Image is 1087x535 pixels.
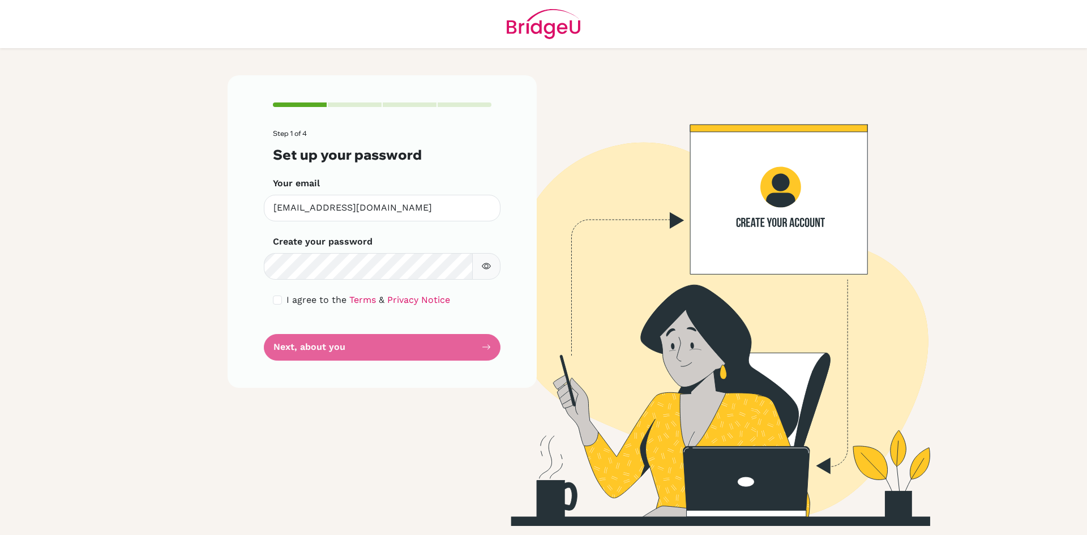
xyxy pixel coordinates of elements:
h3: Set up your password [273,147,491,163]
input: Insert your email* [264,195,500,221]
a: Terms [349,294,376,305]
a: Privacy Notice [387,294,450,305]
label: Your email [273,177,320,190]
label: Create your password [273,235,373,249]
span: Step 1 of 4 [273,129,307,138]
span: I agree to the [286,294,346,305]
img: Create your account [382,75,1028,526]
span: & [379,294,384,305]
